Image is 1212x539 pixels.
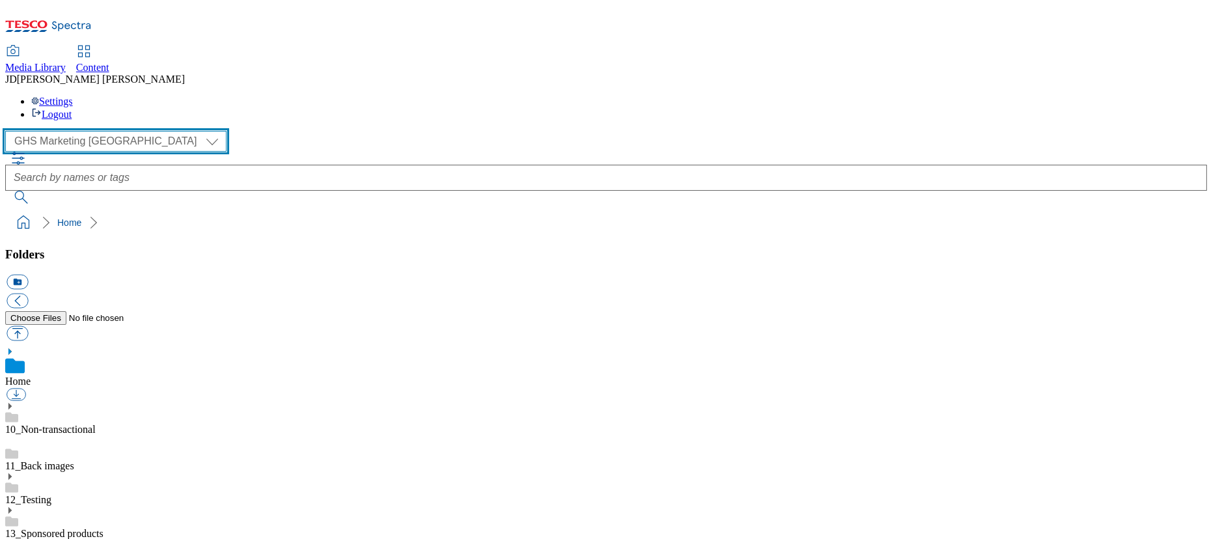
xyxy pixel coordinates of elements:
[76,46,109,74] a: Content
[31,96,73,107] a: Settings
[5,247,1207,262] h3: Folders
[5,424,96,435] a: 10_Non-transactional
[5,74,17,85] span: JD
[57,217,81,228] a: Home
[5,494,51,505] a: 12_Testing
[5,528,103,539] a: 13_Sponsored products
[5,460,74,471] a: 11_Back images
[5,376,31,387] a: Home
[31,109,72,120] a: Logout
[76,62,109,73] span: Content
[17,74,185,85] span: [PERSON_NAME] [PERSON_NAME]
[5,210,1207,235] nav: breadcrumb
[5,165,1207,191] input: Search by names or tags
[5,62,66,73] span: Media Library
[13,212,34,233] a: home
[5,46,66,74] a: Media Library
